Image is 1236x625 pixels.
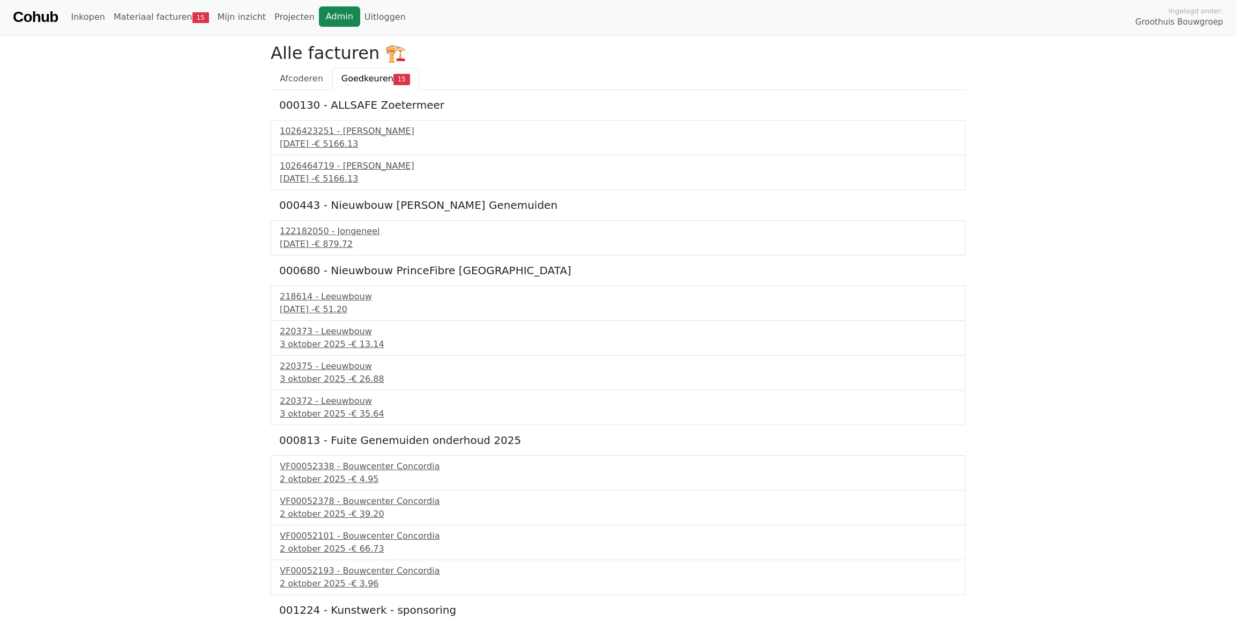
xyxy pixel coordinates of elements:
span: € 51.20 [315,304,347,314]
a: VF00052101 - Bouwcenter Concordia2 oktober 2025 -€ 66.73 [280,530,956,555]
a: Afcoderen [271,67,332,90]
div: 1026423251 - [PERSON_NAME] [280,125,956,138]
a: 122182050 - Jongeneel[DATE] -€ 879.72 [280,225,956,251]
div: 218614 - Leeuwbouw [280,290,956,303]
a: 220375 - Leeuwbouw3 oktober 2025 -€ 26.88 [280,360,956,386]
div: 2 oktober 2025 - [280,473,956,486]
a: Inkopen [66,6,109,28]
h5: 000130 - ALLSAFE Zoetermeer [279,99,957,111]
div: [DATE] - [280,138,956,150]
span: Groothuis Bouwgroep [1135,16,1223,28]
div: VF00052378 - Bouwcenter Concordia [280,495,956,508]
a: VF00052378 - Bouwcenter Concordia2 oktober 2025 -€ 39.20 [280,495,956,521]
div: 2 oktober 2025 - [280,543,956,555]
a: Projecten [270,6,319,28]
div: 3 oktober 2025 - [280,408,956,420]
span: Goedkeuren [341,73,393,84]
div: 220375 - Leeuwbouw [280,360,956,373]
span: Afcoderen [280,73,323,84]
a: Cohub [13,4,58,30]
div: 220372 - Leeuwbouw [280,395,956,408]
div: VF00052193 - Bouwcenter Concordia [280,564,956,577]
h5: 000443 - Nieuwbouw [PERSON_NAME] Genemuiden [279,199,957,212]
a: Materiaal facturen15 [109,6,213,28]
div: [DATE] - [280,303,956,316]
a: 220372 - Leeuwbouw3 oktober 2025 -€ 35.64 [280,395,956,420]
span: € 39.20 [352,509,384,519]
div: 220373 - Leeuwbouw [280,325,956,338]
a: Admin [319,6,360,27]
span: € 4.95 [352,474,379,484]
a: Mijn inzicht [213,6,271,28]
span: € 66.73 [352,544,384,554]
h2: Alle facturen 🏗️ [271,43,965,63]
a: Uitloggen [360,6,410,28]
div: 2 oktober 2025 - [280,508,956,521]
div: 3 oktober 2025 - [280,373,956,386]
a: 1026464719 - [PERSON_NAME][DATE] -€ 5166.13 [280,160,956,185]
div: 1026464719 - [PERSON_NAME] [280,160,956,172]
a: 1026423251 - [PERSON_NAME][DATE] -€ 5166.13 [280,125,956,150]
a: 220373 - Leeuwbouw3 oktober 2025 -€ 13.14 [280,325,956,351]
span: € 879.72 [315,239,353,249]
span: € 13.14 [352,339,384,349]
span: 15 [192,12,209,23]
div: 2 oktober 2025 - [280,577,956,590]
span: € 3.96 [352,578,379,589]
a: Goedkeuren15 [332,67,419,90]
div: 3 oktober 2025 - [280,338,956,351]
a: VF00052338 - Bouwcenter Concordia2 oktober 2025 -€ 4.95 [280,460,956,486]
a: VF00052193 - Bouwcenter Concordia2 oktober 2025 -€ 3.96 [280,564,956,590]
span: € 5166.13 [315,139,358,149]
a: 218614 - Leeuwbouw[DATE] -€ 51.20 [280,290,956,316]
div: [DATE] - [280,172,956,185]
h5: 001224 - Kunstwerk - sponsoring [279,604,957,616]
div: VF00052338 - Bouwcenter Concordia [280,460,956,473]
div: VF00052101 - Bouwcenter Concordia [280,530,956,543]
span: € 35.64 [352,409,384,419]
div: [DATE] - [280,238,956,251]
span: € 5166.13 [315,174,358,184]
h5: 000680 - Nieuwbouw PrinceFibre [GEOGRAPHIC_DATA] [279,264,957,277]
span: 15 [393,74,410,85]
span: € 26.88 [352,374,384,384]
span: Ingelogd onder: [1168,6,1223,16]
div: 122182050 - Jongeneel [280,225,956,238]
h5: 000813 - Fuite Genemuiden onderhoud 2025 [279,434,957,447]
